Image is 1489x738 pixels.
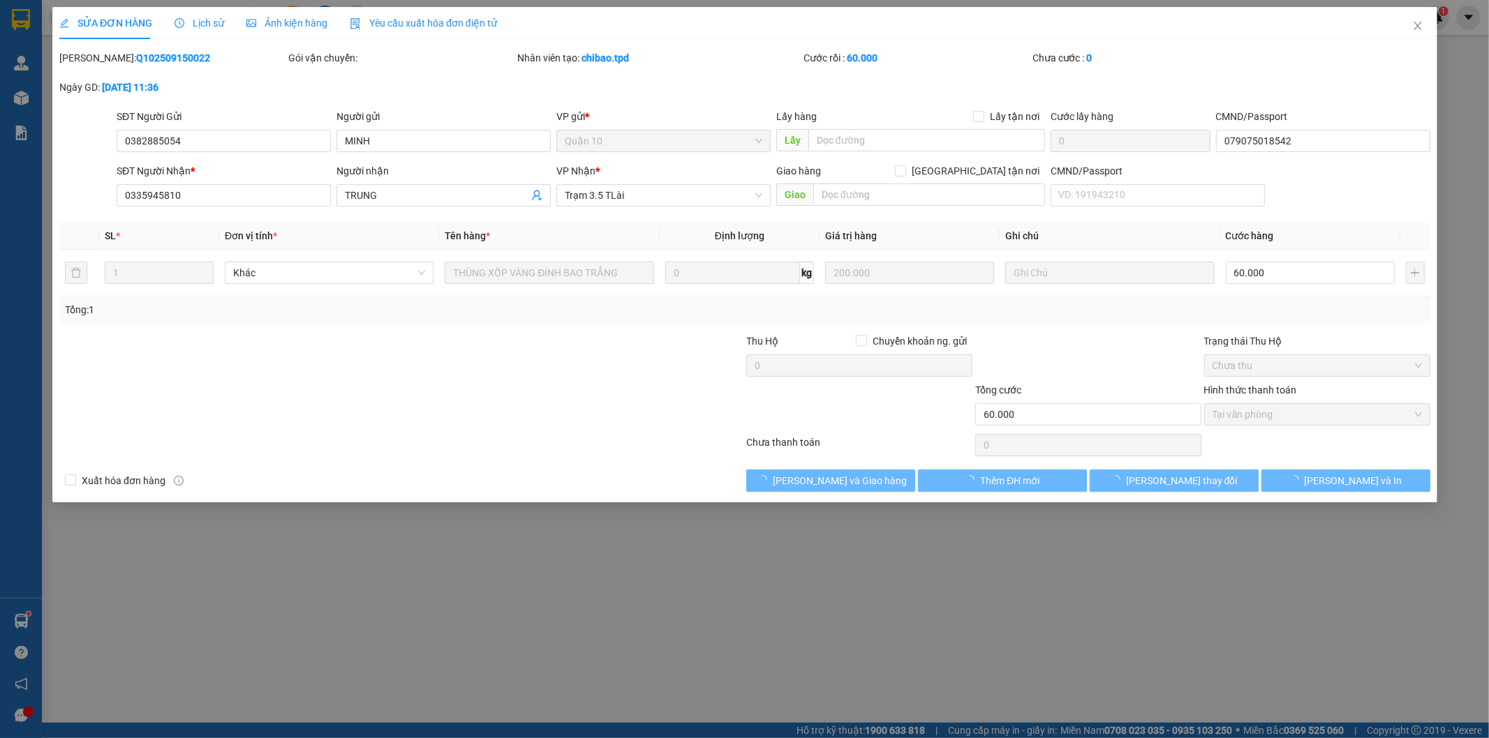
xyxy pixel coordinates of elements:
[1203,384,1296,396] label: Hình thức thanh toán
[117,163,331,179] div: SĐT Người Nhận
[565,130,762,151] span: Quận 10
[1203,333,1430,349] div: Trạng thái Thu Hộ
[288,50,514,66] div: Gói vận chuyển:
[1005,262,1214,284] input: Ghi Chú
[122,45,209,62] div: YÊN
[846,52,877,63] b: 60.000
[1398,7,1437,46] button: Close
[173,476,183,485] span: info-circle
[1126,473,1238,488] span: [PERSON_NAME] thay đổi
[59,18,69,28] span: edit
[1051,163,1265,179] div: CMND/Passport
[757,475,773,485] span: loading
[65,302,575,317] div: Tổng: 1
[773,473,907,488] span: [PERSON_NAME] và Giao hàng
[175,18,184,28] span: clock-circle
[336,109,551,124] div: Người gửi
[59,80,286,95] div: Ngày GD:
[225,230,277,241] span: Đơn vị tính
[917,469,1086,492] button: Thêm ĐH mới
[350,18,361,29] img: icon
[1212,404,1421,425] span: Tại văn phòng
[122,12,209,45] div: Quận 10
[65,262,87,284] button: delete
[1289,475,1304,485] span: loading
[12,82,112,98] div: 083174009495
[517,50,801,66] div: Nhân viên tạo:
[1000,223,1220,250] th: Ghi chú
[565,185,762,206] span: Trạm 3.5 TLài
[12,12,112,45] div: Trạm 3.5 TLài
[1261,469,1430,492] button: [PERSON_NAME] và In
[445,230,490,241] span: Tên hàng
[906,163,1045,179] span: [GEOGRAPHIC_DATA] tận nơi
[1051,130,1210,152] input: Cước lấy hàng
[336,163,551,179] div: Người nhận
[59,17,152,29] span: SỬA ĐƠN HÀNG
[813,183,1045,206] input: Dọc đường
[246,18,256,28] span: picture
[1212,355,1421,376] span: Chưa thu
[12,45,112,62] div: ng t bé ba
[776,183,813,206] span: Giao
[825,262,994,284] input: 0
[531,190,542,201] span: user-add
[1225,230,1273,241] span: Cước hàng
[746,336,778,347] span: Thu Hộ
[12,13,34,28] span: Gửi:
[136,52,210,63] b: Q102509150022
[117,109,331,124] div: SĐT Người Gửi
[1089,469,1258,492] button: [PERSON_NAME] thay đổi
[715,230,764,241] span: Định lượng
[808,129,1045,151] input: Dọc đường
[581,52,629,63] b: chibao.tpd
[776,129,808,151] span: Lấy
[1304,473,1402,488] span: [PERSON_NAME] và In
[745,435,974,459] div: Chưa thanh toán
[1405,262,1424,284] button: plus
[246,17,327,29] span: Ảnh kiện hàng
[76,473,171,488] span: Xuất hóa đơn hàng
[800,262,814,284] span: kg
[776,165,820,176] span: Giao hàng
[556,109,771,124] div: VP gửi
[776,111,816,122] span: Lấy hàng
[233,262,425,283] span: Khác
[1412,20,1423,31] span: close
[105,230,116,241] span: SL
[984,109,1045,124] span: Lấy tận nơi
[1215,109,1430,124] div: CMND/Passport
[122,13,156,28] span: Nhận:
[866,333,972,349] span: Chuyển khoản ng. gửi
[825,230,877,241] span: Giá trị hàng
[445,262,653,284] input: VD: Bàn, Ghế
[102,82,158,93] b: [DATE] 11:36
[1086,52,1092,63] b: 0
[1032,50,1258,66] div: Chưa cước :
[1111,475,1126,485] span: loading
[556,165,595,176] span: VP Nhận
[59,50,286,66] div: [PERSON_NAME]:
[1051,111,1113,122] label: Cước lấy hàng
[975,384,1021,396] span: Tổng cước
[350,17,497,29] span: Yêu cầu xuất hóa đơn điện tử
[803,50,1029,66] div: Cước rồi :
[980,473,1039,488] span: Thêm ĐH mới
[175,17,224,29] span: Lịch sử
[746,469,915,492] button: [PERSON_NAME] và Giao hàng
[965,475,980,485] span: loading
